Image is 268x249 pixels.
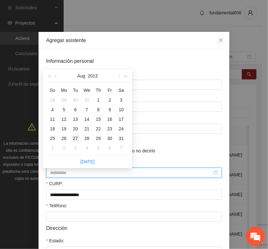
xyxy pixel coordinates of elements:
[70,85,81,95] th: Tu
[46,80,222,90] input: Nombre:
[60,144,68,152] div: 2
[104,143,116,153] td: 2013-09-06
[72,135,79,142] div: 27
[46,57,94,65] span: Información personal
[50,169,212,176] input: Fecha de nacimiento:
[37,85,88,150] span: Estamos en línea.
[70,95,81,105] td: 2013-07-30
[58,95,70,105] td: 2013-07-29
[70,134,81,143] td: 2013-08-27
[70,105,81,114] td: 2013-08-06
[81,95,93,105] td: 2013-07-31
[212,32,229,49] button: Close
[106,106,114,114] div: 9
[47,124,58,134] td: 2013-08-18
[218,38,223,43] span: close
[72,115,79,123] div: 13
[46,190,222,200] input: CURP:
[104,134,116,143] td: 2013-08-30
[49,144,56,152] div: 1
[81,124,93,134] td: 2013-08-21
[95,106,102,114] div: 8
[117,125,125,133] div: 24
[106,135,114,142] div: 30
[46,202,67,209] label: Teléfono:
[72,144,79,152] div: 3
[104,105,116,114] td: 2013-08-09
[33,33,107,41] div: Chatee con nosotros ahora
[83,125,91,133] div: 21
[106,96,114,104] div: 2
[106,144,114,152] div: 6
[46,237,64,244] label: Estado:
[88,70,98,82] button: 2013
[72,96,79,104] div: 30
[49,125,56,133] div: 18
[104,95,116,105] td: 2013-08-02
[58,124,70,134] td: 2013-08-19
[83,115,91,123] div: 14
[106,115,114,123] div: 16
[104,85,116,95] th: Fr
[106,125,114,133] div: 23
[116,105,127,114] td: 2013-08-10
[70,124,81,134] td: 2013-08-20
[93,124,104,134] td: 2013-08-22
[58,85,70,95] th: Mo
[83,106,91,114] div: 7
[46,124,222,134] input: Apellido 2:
[117,144,125,152] div: 7
[47,95,58,105] td: 2013-07-28
[58,143,70,153] td: 2013-09-02
[77,70,85,82] button: Aug
[117,135,125,142] div: 31
[83,135,91,142] div: 28
[72,106,79,114] div: 6
[104,3,120,18] div: Minimizar ventana de chat en vivo
[93,114,104,124] td: 2013-08-15
[47,134,58,143] td: 2013-08-25
[46,102,222,112] input: Apellido 1:
[116,95,127,105] td: 2013-08-03
[95,144,102,152] div: 5
[81,105,93,114] td: 2013-08-07
[3,174,121,196] textarea: Escriba su mensaje y pulse “Intro”
[49,135,56,142] div: 25
[81,114,93,124] td: 2013-08-14
[93,85,104,95] th: Th
[60,115,68,123] div: 12
[93,143,104,153] td: 2013-09-05
[116,124,127,134] td: 2013-08-24
[93,134,104,143] td: 2013-08-29
[60,106,68,114] div: 5
[116,85,127,95] th: Sa
[47,85,58,95] th: Su
[116,114,127,124] td: 2013-08-17
[58,114,70,124] td: 2013-08-12
[116,134,127,143] td: 2013-08-31
[49,96,56,104] div: 28
[47,143,58,153] td: 2013-09-01
[46,224,67,232] span: Dirección
[60,96,68,104] div: 29
[83,96,91,104] div: 31
[104,114,116,124] td: 2013-08-16
[47,105,58,114] td: 2013-08-04
[95,96,102,104] div: 1
[95,115,102,123] div: 15
[58,105,70,114] td: 2013-08-05
[117,96,125,104] div: 3
[116,147,158,154] span: Prefiero no decirlo
[81,143,93,153] td: 2013-09-04
[46,212,222,222] input: Teléfono:
[104,124,116,134] td: 2013-08-23
[49,115,56,123] div: 11
[70,143,81,153] td: 2013-09-03
[83,144,91,152] div: 4
[72,125,79,133] div: 20
[46,37,222,44] div: Agregar asistente
[46,180,63,187] label: CURP:
[49,106,56,114] div: 4
[60,125,68,133] div: 19
[81,159,95,164] a: [DATE]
